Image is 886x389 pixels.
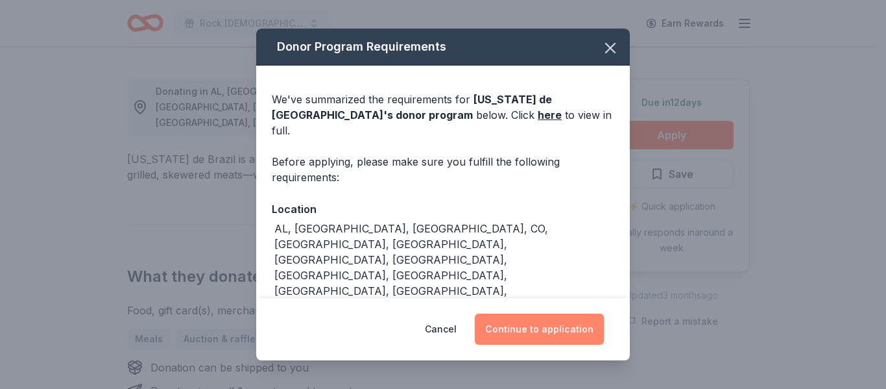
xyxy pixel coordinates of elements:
button: Cancel [425,314,457,345]
button: Continue to application [475,314,604,345]
div: We've summarized the requirements for below. Click to view in full. [272,92,614,138]
div: Before applying, please make sure you fulfill the following requirements: [272,154,614,185]
div: Donor Program Requirements [256,29,630,66]
div: Location [272,201,614,218]
a: here [538,107,562,123]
